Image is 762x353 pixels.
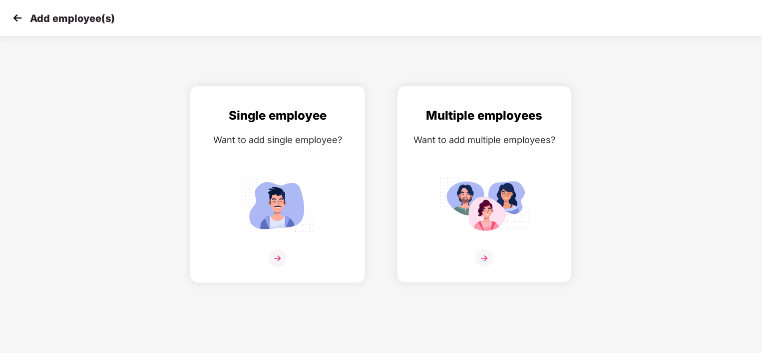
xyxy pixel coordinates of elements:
[475,249,493,267] img: svg+xml;base64,PHN2ZyB4bWxucz0iaHR0cDovL3d3dy53My5vcmcvMjAwMC9zdmciIHdpZHRoPSIzNiIgaGVpZ2h0PSIzNi...
[30,12,115,24] p: Add employee(s)
[201,133,355,147] div: Want to add single employee?
[439,174,529,236] img: svg+xml;base64,PHN2ZyB4bWxucz0iaHR0cDovL3d3dy53My5vcmcvMjAwMC9zdmciIGlkPSJNdWx0aXBsZV9lbXBsb3llZS...
[233,174,323,236] img: svg+xml;base64,PHN2ZyB4bWxucz0iaHR0cDovL3d3dy53My5vcmcvMjAwMC9zdmciIGlkPSJTaW5nbGVfZW1wbG95ZWUiIH...
[201,106,355,125] div: Single employee
[407,106,561,125] div: Multiple employees
[10,10,25,25] img: svg+xml;base64,PHN2ZyB4bWxucz0iaHR0cDovL3d3dy53My5vcmcvMjAwMC9zdmciIHdpZHRoPSIzMCIgaGVpZ2h0PSIzMC...
[407,133,561,147] div: Want to add multiple employees?
[269,249,287,267] img: svg+xml;base64,PHN2ZyB4bWxucz0iaHR0cDovL3d3dy53My5vcmcvMjAwMC9zdmciIHdpZHRoPSIzNiIgaGVpZ2h0PSIzNi...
